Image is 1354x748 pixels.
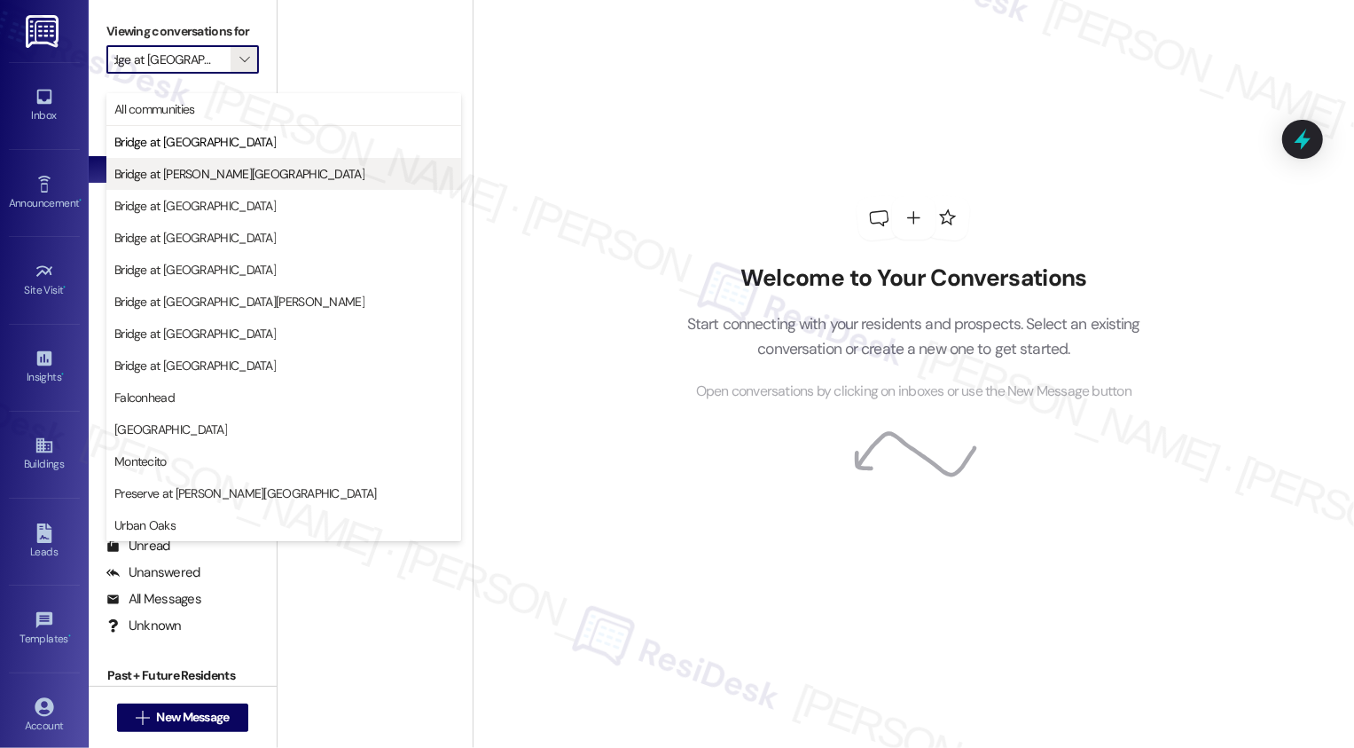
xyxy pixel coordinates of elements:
[89,343,277,361] div: Prospects
[89,100,277,119] div: Prospects + Residents
[106,590,201,609] div: All Messages
[106,537,170,555] div: Unread
[239,52,249,67] i: 
[89,666,277,685] div: Past + Future Residents
[114,133,276,151] span: Bridge at [GEOGRAPHIC_DATA]
[136,711,149,725] i: 
[106,617,182,635] div: Unknown
[68,630,71,642] span: •
[106,18,259,45] label: Viewing conversations for
[114,421,227,438] span: [GEOGRAPHIC_DATA]
[156,708,229,727] span: New Message
[9,692,80,740] a: Account
[114,516,176,534] span: Urban Oaks
[114,325,276,343] span: Bridge at [GEOGRAPHIC_DATA]
[114,197,276,215] span: Bridge at [GEOGRAPHIC_DATA]
[114,484,377,502] span: Preserve at [PERSON_NAME][GEOGRAPHIC_DATA]
[114,165,364,183] span: Bridge at [PERSON_NAME][GEOGRAPHIC_DATA]
[9,82,80,130] a: Inbox
[114,45,231,74] input: All communities
[79,194,82,207] span: •
[106,563,200,582] div: Unanswered
[696,381,1131,403] span: Open conversations by clicking on inboxes or use the New Message button
[297,89,453,239] img: empty-state
[114,229,276,247] span: Bridge at [GEOGRAPHIC_DATA]
[114,100,195,118] span: All communities
[61,368,64,381] span: •
[64,281,67,294] span: •
[26,15,62,48] img: ResiDesk Logo
[660,311,1167,362] p: Start connecting with your residents and prospects. Select an existing conversation or create a n...
[114,293,364,311] span: Bridge at [GEOGRAPHIC_DATA][PERSON_NAME]
[89,504,277,523] div: Residents
[114,389,175,406] span: Falconhead
[114,357,276,374] span: Bridge at [GEOGRAPHIC_DATA]
[114,261,276,279] span: Bridge at [GEOGRAPHIC_DATA]
[9,605,80,653] a: Templates •
[9,518,80,566] a: Leads
[660,264,1167,293] h2: Welcome to Your Conversations
[117,704,248,732] button: New Message
[9,430,80,478] a: Buildings
[9,256,80,304] a: Site Visit •
[114,453,167,470] span: Montecito
[9,343,80,391] a: Insights •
